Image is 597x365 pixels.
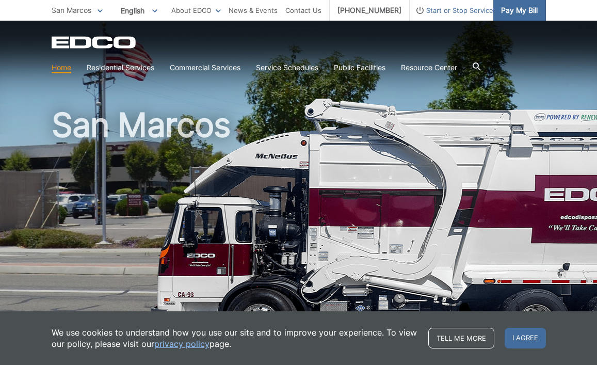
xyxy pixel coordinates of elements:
a: About EDCO [171,5,221,16]
a: Service Schedules [256,62,318,73]
h1: San Marcos [52,108,546,335]
a: Tell me more [428,328,494,348]
a: Home [52,62,71,73]
span: I agree [505,328,546,348]
a: Public Facilities [334,62,385,73]
a: Contact Us [285,5,321,16]
span: English [113,2,165,19]
p: We use cookies to understand how you use our site and to improve your experience. To view our pol... [52,327,418,350]
a: Residential Services [87,62,154,73]
a: privacy policy [154,338,209,350]
a: News & Events [229,5,278,16]
span: San Marcos [52,6,91,14]
a: Resource Center [401,62,457,73]
a: Commercial Services [170,62,240,73]
span: Pay My Bill [501,5,538,16]
a: EDCD logo. Return to the homepage. [52,36,137,49]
